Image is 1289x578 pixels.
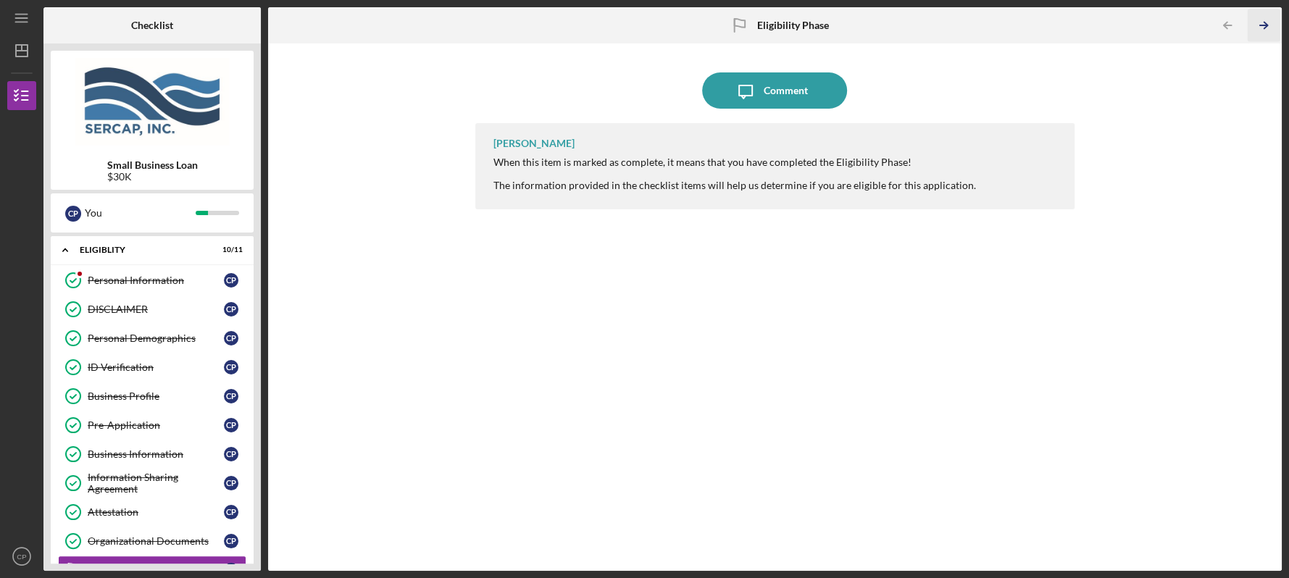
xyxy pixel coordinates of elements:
div: Comment [764,72,808,109]
div: C P [224,302,238,317]
a: Organizational DocumentsCP [58,527,246,556]
div: Business Information [88,448,224,460]
button: CP [7,542,36,571]
img: Product logo [51,58,254,145]
a: DISCLAIMERCP [58,295,246,324]
b: Eligibility Phase [757,20,829,31]
a: Pre-ApplicationCP [58,411,246,440]
div: C P [224,476,238,490]
b: Checklist [131,20,173,31]
div: You [85,201,196,225]
div: ID Verification [88,361,224,373]
div: Personal Demographics [88,332,224,344]
div: C P [224,447,238,461]
div: Pre-Application [88,419,224,431]
div: C P [224,534,238,548]
div: Personal Information [88,275,224,286]
text: CP [17,553,26,561]
button: Comment [702,72,847,109]
div: DISCLAIMER [88,303,224,315]
div: When this item is marked as complete, it means that you have completed the Eligibility Phase! The... [493,156,976,191]
div: Business Profile [88,390,224,402]
div: Eligiblity [80,246,207,254]
div: C P [224,389,238,403]
div: Attestation [88,506,224,518]
div: [PERSON_NAME] [493,138,575,149]
div: C P [224,273,238,288]
a: Personal InformationCP [58,266,246,295]
div: Organizational Documents [88,535,224,547]
div: $30K [107,171,198,183]
a: AttestationCP [58,498,246,527]
div: C P [224,331,238,345]
div: C P [224,360,238,374]
div: C P [224,563,238,577]
a: Business ProfileCP [58,382,246,411]
div: 10 / 11 [217,246,243,254]
div: C P [224,418,238,432]
div: Information Sharing Agreement [88,472,224,495]
a: Information Sharing AgreementCP [58,469,246,498]
a: Business InformationCP [58,440,246,469]
a: ID VerificationCP [58,353,246,382]
div: C P [65,206,81,222]
a: Personal DemographicsCP [58,324,246,353]
div: C P [224,505,238,519]
b: Small Business Loan [107,159,198,171]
